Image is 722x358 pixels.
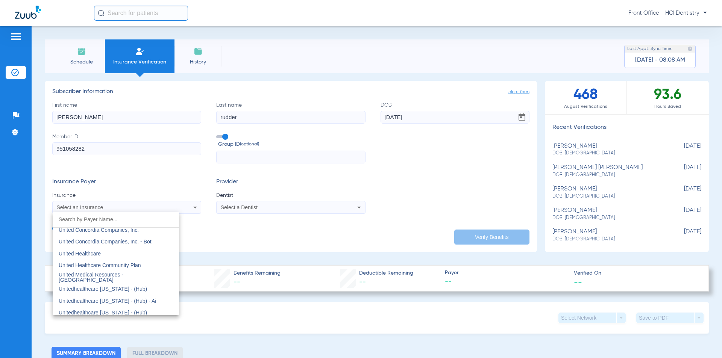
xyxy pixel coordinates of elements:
iframe: Chat Widget [684,322,722,358]
span: Unitedhealthcare [US_STATE] - (Hub) [59,310,147,316]
span: United Medical Resources - [GEOGRAPHIC_DATA] [59,272,123,283]
span: United Concordia Companies, Inc. [59,227,139,233]
input: dropdown search [53,212,179,227]
span: United Healthcare [59,251,101,257]
span: United Healthcare Community Plan [59,262,141,268]
span: Unitedhealthcare [US_STATE] - (Hub) [59,286,147,292]
span: United Concordia Companies, Inc. - Bot [59,239,152,245]
span: Unitedhealthcare [US_STATE] - (Hub) - Ai [59,298,156,304]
